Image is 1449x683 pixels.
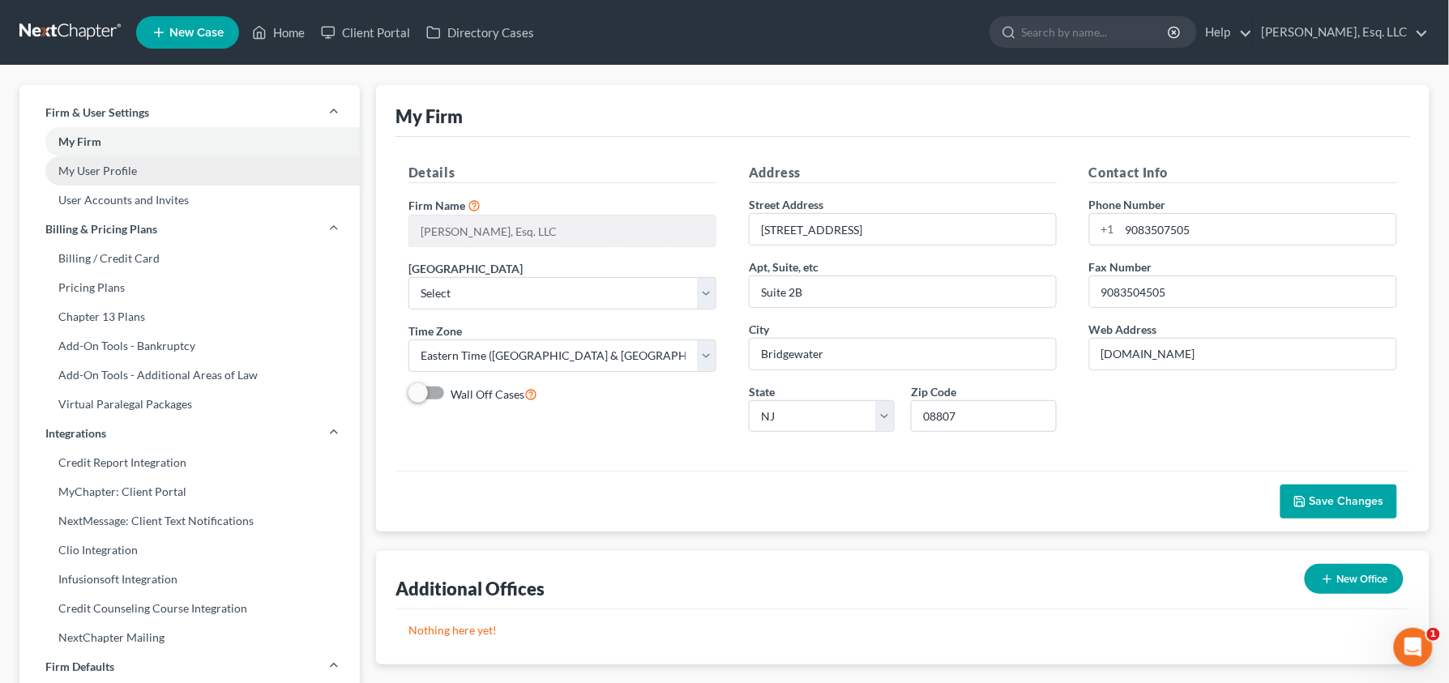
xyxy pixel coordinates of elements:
[750,339,1056,369] input: Enter city...
[19,506,360,536] a: NextMessage: Client Text Notifications
[409,216,716,246] input: Enter name...
[169,27,224,39] span: New Case
[451,387,524,401] span: Wall Off Cases
[45,221,157,237] span: Billing & Pricing Plans
[749,163,1057,183] h5: Address
[45,659,114,675] span: Firm Defaults
[45,105,149,121] span: Firm & User Settings
[19,594,360,623] a: Credit Counseling Course Integration
[1089,196,1166,213] label: Phone Number
[749,383,775,400] label: State
[1090,276,1396,307] input: Enter fax...
[19,390,360,419] a: Virtual Paralegal Packages
[911,383,956,400] label: Zip Code
[749,196,823,213] label: Street Address
[19,419,360,448] a: Integrations
[1090,214,1120,245] div: +1
[749,321,769,338] label: City
[408,322,462,339] label: Time Zone
[19,477,360,506] a: MyChapter: Client Portal
[1310,494,1384,508] span: Save Changes
[408,198,465,212] span: Firm Name
[244,18,313,47] a: Home
[408,163,716,183] h5: Details
[395,577,545,600] div: Additional Offices
[19,565,360,594] a: Infusionsoft Integration
[19,361,360,390] a: Add-On Tools - Additional Areas of Law
[1089,321,1157,338] label: Web Address
[313,18,418,47] a: Client Portal
[19,215,360,244] a: Billing & Pricing Plans
[408,622,1397,638] p: Nothing here yet!
[408,260,523,277] label: [GEOGRAPHIC_DATA]
[19,536,360,565] a: Clio Integration
[750,214,1056,245] input: Enter address...
[1198,18,1252,47] a: Help
[19,244,360,273] a: Billing / Credit Card
[1089,258,1152,275] label: Fax Number
[911,400,1057,433] input: XXXXX
[749,258,819,275] label: Apt, Suite, etc
[19,623,360,652] a: NextChapter Mailing
[1090,339,1396,369] input: Enter web address....
[19,127,360,156] a: My Firm
[1280,485,1397,519] button: Save Changes
[1254,18,1429,47] a: [PERSON_NAME], Esq. LLC
[19,273,360,302] a: Pricing Plans
[1305,564,1404,594] button: New Office
[1022,17,1170,47] input: Search by name...
[418,18,542,47] a: Directory Cases
[1089,163,1397,183] h5: Contact Info
[19,331,360,361] a: Add-On Tools - Bankruptcy
[1120,214,1396,245] input: Enter phone...
[19,186,360,215] a: User Accounts and Invites
[1427,628,1440,641] span: 1
[45,425,106,442] span: Integrations
[19,448,360,477] a: Credit Report Integration
[19,98,360,127] a: Firm & User Settings
[19,156,360,186] a: My User Profile
[19,652,360,681] a: Firm Defaults
[1394,628,1433,667] iframe: Intercom live chat
[19,302,360,331] a: Chapter 13 Plans
[750,276,1056,307] input: (optional)
[395,105,463,128] div: My Firm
